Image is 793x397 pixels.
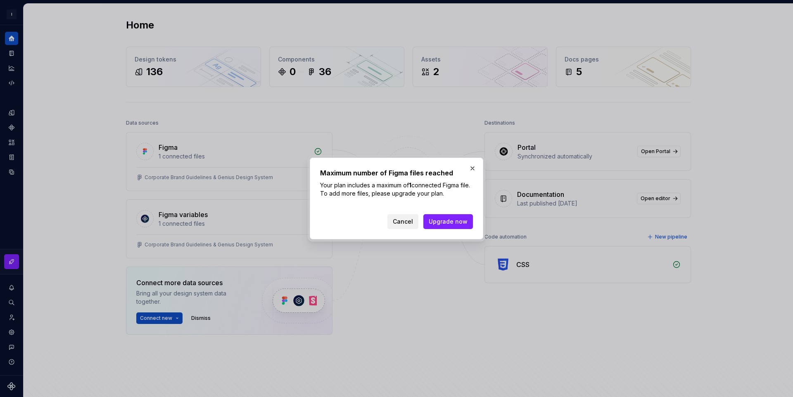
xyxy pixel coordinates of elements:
[387,214,418,229] button: Cancel
[429,217,468,226] span: Upgrade now
[320,168,473,178] h2: Maximum number of Figma files reached
[423,214,473,229] button: Upgrade now
[409,182,411,189] b: 1
[320,181,473,198] p: Your plan includes a maximum of connected Figma file. To add more files, please upgrade your plan.
[393,217,413,226] span: Cancel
